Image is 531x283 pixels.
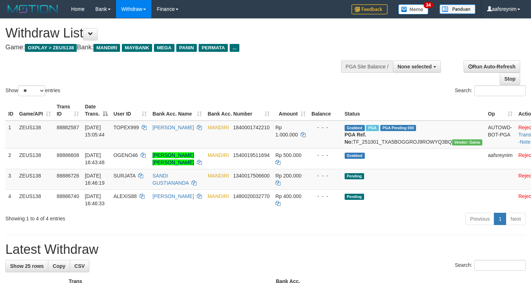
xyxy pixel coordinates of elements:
span: [DATE] 16:46:19 [85,173,105,186]
th: Status [342,100,485,121]
span: Marked by aafnoeunsreypich [366,125,379,131]
span: Rp 200.000 [275,173,301,179]
img: Feedback.jpg [351,4,388,14]
img: Button%20Memo.svg [398,4,429,14]
span: MANDIRI [208,125,229,130]
td: 3 [5,169,16,189]
span: ALEXIS88 [114,193,137,199]
span: OGENO46 [114,152,138,158]
div: - - - [311,193,339,200]
span: [DATE] 15:05:44 [85,125,105,138]
a: [PERSON_NAME] [152,193,194,199]
td: ZEUS138 [16,189,54,210]
a: Stop [500,73,520,85]
td: AUTOWD-BOT-PGA [485,121,515,149]
span: 88886608 [57,152,79,158]
td: 4 [5,189,16,210]
span: MANDIRI [93,44,120,52]
button: None selected [393,60,441,73]
th: User ID: activate to sort column ascending [111,100,150,121]
a: SANDI GUSTIANANDA [152,173,189,186]
span: Grabbed [345,125,365,131]
th: Bank Acc. Name: activate to sort column ascending [150,100,205,121]
th: Trans ID: activate to sort column ascending [54,100,82,121]
span: ... [230,44,239,52]
span: MAYBANK [122,44,152,52]
h1: Latest Withdraw [5,242,526,257]
span: 34 [424,2,433,8]
span: [DATE] 16:46:33 [85,193,105,206]
td: ZEUS138 [16,169,54,189]
label: Show entries [5,85,60,96]
span: TOPEX999 [114,125,139,130]
div: - - - [311,172,339,179]
label: Search: [455,85,526,96]
b: PGA Ref. No: [345,132,366,145]
img: panduan.png [439,4,475,14]
span: Copy 1340017506600 to clipboard [233,173,270,179]
span: 88886740 [57,193,79,199]
span: Rp 400.000 [275,193,301,199]
a: Previous [465,213,494,225]
label: Search: [455,260,526,271]
td: ZEUS138 [16,121,54,149]
td: ZEUS138 [16,148,54,169]
span: CSV [74,263,85,269]
h1: Withdraw List [5,26,347,40]
span: PGA Pending [380,125,416,131]
span: Vendor URL: https://trx31.1velocity.biz [452,139,482,145]
td: TF_251001_TXA5BOGGROJ9ROWYQ3BQ [342,121,485,149]
span: 88882587 [57,125,79,130]
span: Copy 1480020032770 to clipboard [233,193,270,199]
select: Showentries [18,85,45,96]
td: 2 [5,148,16,169]
th: Op: activate to sort column ascending [485,100,515,121]
span: MANDIRI [208,193,229,199]
span: Copy 1540019511694 to clipboard [233,152,270,158]
a: Copy [48,260,70,272]
span: Pending [345,194,364,200]
th: Game/API: activate to sort column ascending [16,100,54,121]
input: Search: [474,260,526,271]
a: [PERSON_NAME] [152,125,194,130]
span: Show 25 rows [10,263,44,269]
th: Balance [309,100,342,121]
th: Bank Acc. Number: activate to sort column ascending [205,100,273,121]
span: OXPLAY > ZEUS138 [25,44,77,52]
a: CSV [70,260,89,272]
a: [PERSON_NAME] [PERSON_NAME] [152,152,194,165]
th: ID [5,100,16,121]
img: MOTION_logo.png [5,4,60,14]
span: Rp 500.000 [275,152,301,158]
a: Note [520,139,531,145]
div: PGA Site Balance / [341,60,393,73]
div: - - - [311,152,339,159]
span: Copy [53,263,65,269]
span: [DATE] 16:43:48 [85,152,105,165]
div: Showing 1 to 4 of 4 entries [5,212,216,222]
div: - - - [311,124,339,131]
a: Run Auto-Refresh [464,60,520,73]
th: Amount: activate to sort column ascending [273,100,309,121]
td: aafsreynim [485,148,515,169]
td: 1 [5,121,16,149]
span: Rp 1.000.000 [275,125,298,138]
span: Grabbed [345,153,365,159]
span: PERMATA [199,44,228,52]
input: Search: [474,85,526,96]
span: MEGA [154,44,174,52]
span: MANDIRI [208,173,229,179]
h4: Game: Bank: [5,44,347,51]
span: 88886726 [57,173,79,179]
span: None selected [398,64,432,69]
a: Show 25 rows [5,260,48,272]
a: 1 [494,213,506,225]
span: Copy 1840001742210 to clipboard [233,125,270,130]
a: Next [506,213,526,225]
span: MANDIRI [208,152,229,158]
span: PANIN [176,44,197,52]
span: SURJATA [114,173,136,179]
span: Pending [345,173,364,179]
th: Date Trans.: activate to sort column descending [82,100,110,121]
